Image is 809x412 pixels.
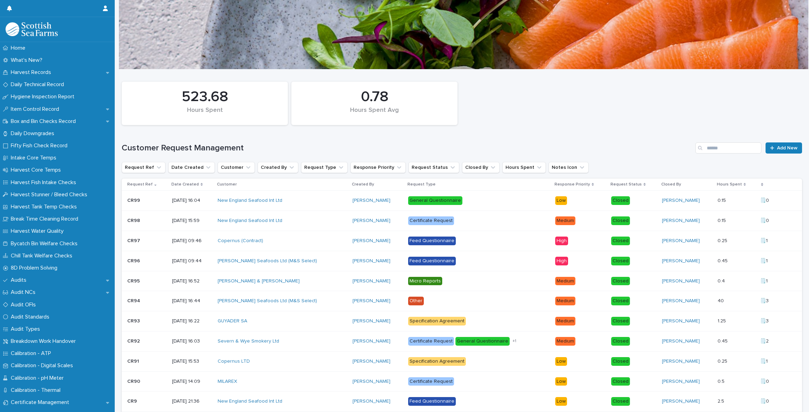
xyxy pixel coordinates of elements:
[718,277,726,284] p: 0.4
[122,251,802,271] tr: CR96CR96 [DATE] 09:44[PERSON_NAME] Seafoods Ltd (M&S Select) [PERSON_NAME] Feed QuestionnaireHigh...
[8,155,62,161] p: Intake Core Temps
[718,397,726,404] p: 2.5
[127,297,141,304] p: CR94
[172,359,212,364] p: [DATE] 15:53
[127,237,141,244] p: CR97
[462,162,500,173] button: Closed By
[122,371,802,392] tr: CR90CR90 [DATE] 14:09MILAREX [PERSON_NAME] Certificate RequestLowClosed[PERSON_NAME] 0.50.5 🗒️0🗒️0
[353,338,390,344] a: [PERSON_NAME]
[172,258,212,264] p: [DATE] 09:44
[8,277,32,283] p: Audits
[353,379,390,385] a: [PERSON_NAME]
[218,238,263,244] a: Copernus (Contract)
[353,218,390,224] a: [PERSON_NAME]
[218,278,300,284] a: [PERSON_NAME] & [PERSON_NAME]
[695,142,761,154] div: Search
[662,318,700,324] a: [PERSON_NAME]
[122,191,802,211] tr: CR99CR99 [DATE] 16:04New England Seafood Int Ltd [PERSON_NAME] General QuestionnaireLowClosed[PER...
[555,257,568,265] div: High
[122,331,802,351] tr: CR92CR92 [DATE] 16:03Severn & Wye Smokery Ltd [PERSON_NAME] Certificate RequestGeneral Questionna...
[171,181,199,188] p: Date Created
[555,277,575,286] div: Medium
[8,265,63,271] p: 8D Problem Solving
[218,318,247,324] a: GUYADER SA
[353,278,390,284] a: [PERSON_NAME]
[718,357,729,364] p: 0.25
[8,204,82,210] p: Harvest Tank Temp Checks
[172,298,212,304] p: [DATE] 16:44
[611,297,630,305] div: Closed
[218,338,279,344] a: Severn & Wye Smokery Ltd
[760,196,770,204] p: 🗒️0
[8,326,46,332] p: Audit Types
[8,45,31,51] p: Home
[408,277,442,286] div: Micro Reports
[766,142,802,154] a: Add New
[760,317,770,324] p: 🗒️3
[303,107,446,121] div: Hours Spent Avg
[8,93,80,100] p: Hygiene Inspection Report
[352,181,374,188] p: Created By
[408,317,466,326] div: Specification Agreement
[662,338,700,344] a: [PERSON_NAME]
[218,258,317,264] a: [PERSON_NAME] Seafoods Ltd (M&S Select)
[662,379,700,385] a: [PERSON_NAME]
[8,69,57,76] p: Harvest Records
[303,88,446,106] div: 0.78
[218,359,250,364] a: Copernus LTD
[8,314,55,320] p: Audit Standards
[408,357,466,366] div: Specification Agreement
[662,218,700,224] a: [PERSON_NAME]
[218,162,255,173] button: Customer
[662,298,700,304] a: [PERSON_NAME]
[8,179,82,186] p: Harvest Fish Intake Checks
[555,297,575,305] div: Medium
[555,317,575,326] div: Medium
[8,191,93,198] p: Harvest Stunner / Bleed Checks
[555,181,590,188] p: Response Priority
[127,357,140,364] p: CR91
[555,377,567,386] div: Low
[408,297,424,305] div: Other
[353,398,390,404] a: [PERSON_NAME]
[611,377,630,386] div: Closed
[502,162,546,173] button: Hours Spent
[122,351,802,371] tr: CR91CR91 [DATE] 15:53Copernus LTD [PERSON_NAME] Specification AgreementLowClosed[PERSON_NAME] 0.2...
[122,291,802,311] tr: CR94CR94 [DATE] 16:44[PERSON_NAME] Seafoods Ltd (M&S Select) [PERSON_NAME] OtherMediumClosed[PERS...
[555,337,575,346] div: Medium
[555,357,567,366] div: Low
[8,302,41,308] p: Audit OFIs
[555,237,568,245] div: High
[777,146,798,150] span: Add New
[6,22,58,36] img: mMrefqRFQpe26GRNOUkG
[455,337,510,346] div: General Questionnaire
[718,377,726,385] p: 0.5
[408,397,456,406] div: Feed Questionnaire
[8,130,60,137] p: Daily Downgrades
[122,231,802,251] tr: CR97CR97 [DATE] 09:46Copernus (Contract) [PERSON_NAME] Feed QuestionnaireHighClosed[PERSON_NAME] ...
[610,181,642,188] p: Request Status
[611,257,630,265] div: Closed
[662,398,700,404] a: [PERSON_NAME]
[127,277,141,284] p: CR95
[662,278,700,284] a: [PERSON_NAME]
[8,253,78,259] p: Chill Tank Welfare Checks
[718,317,727,324] p: 1.25
[301,162,348,173] button: Request Type
[611,357,630,366] div: Closed
[127,196,141,204] p: CR99
[408,237,456,245] div: Feed Questionnaire
[662,238,700,244] a: [PERSON_NAME]
[408,257,456,265] div: Feed Questionnaire
[8,399,75,406] p: Certificate Management
[549,162,589,173] button: Notes Icon
[172,198,212,204] p: [DATE] 16:04
[122,392,802,412] tr: CR9CR9 [DATE] 21:36New England Seafood Int Ltd [PERSON_NAME] Feed QuestionnaireLowClosed[PERSON_N...
[611,337,630,346] div: Closed
[122,143,693,153] h1: Customer Request Management
[760,297,770,304] p: 🗒️3
[172,398,212,404] p: [DATE] 21:36
[353,258,390,264] a: [PERSON_NAME]
[611,277,630,286] div: Closed
[127,317,141,324] p: CR93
